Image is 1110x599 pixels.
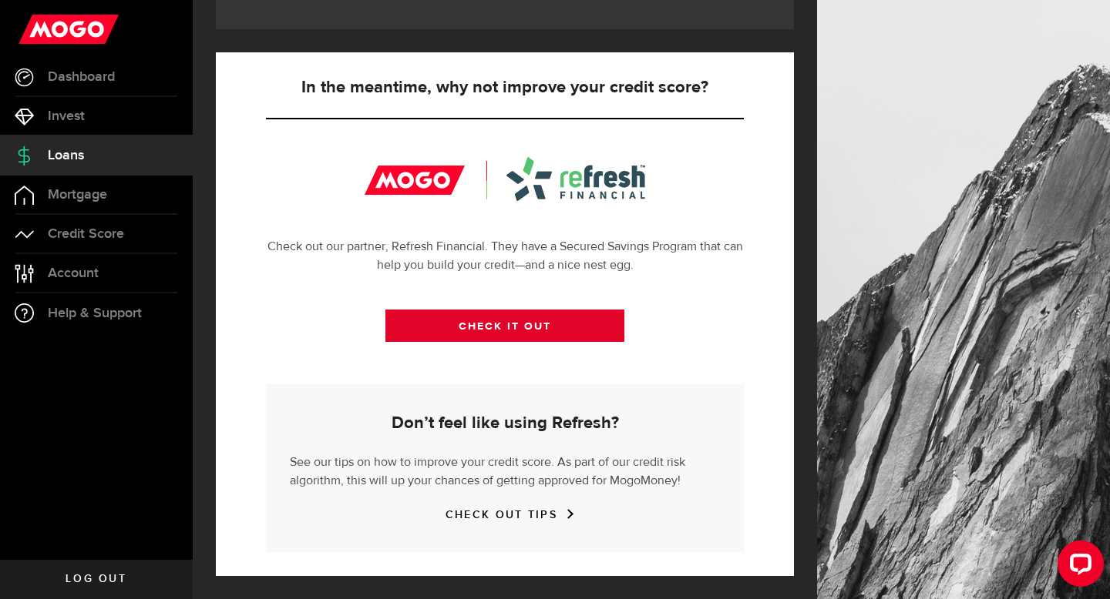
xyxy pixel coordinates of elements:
span: Loans [48,149,84,162]
span: Invest [48,109,85,123]
span: Log out [66,574,126,584]
span: Credit Score [48,227,124,241]
h5: Don’t feel like using Refresh? [290,414,720,433]
span: Account [48,266,99,280]
a: CHECK IT OUT [385,310,624,342]
a: CHECK OUT TIPS [446,508,564,521]
h5: In the meantime, why not improve your credit score? [266,79,744,97]
iframe: LiveChat chat widget [1045,534,1110,599]
span: Help & Support [48,306,142,320]
p: Check out our partner, Refresh Financial. They have a Secured Savings Program that can help you b... [266,238,744,275]
span: Dashboard [48,70,115,84]
p: See our tips on how to improve your credit score. As part of our credit risk algorithm, this will... [290,450,720,490]
span: Mortgage [48,188,107,202]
